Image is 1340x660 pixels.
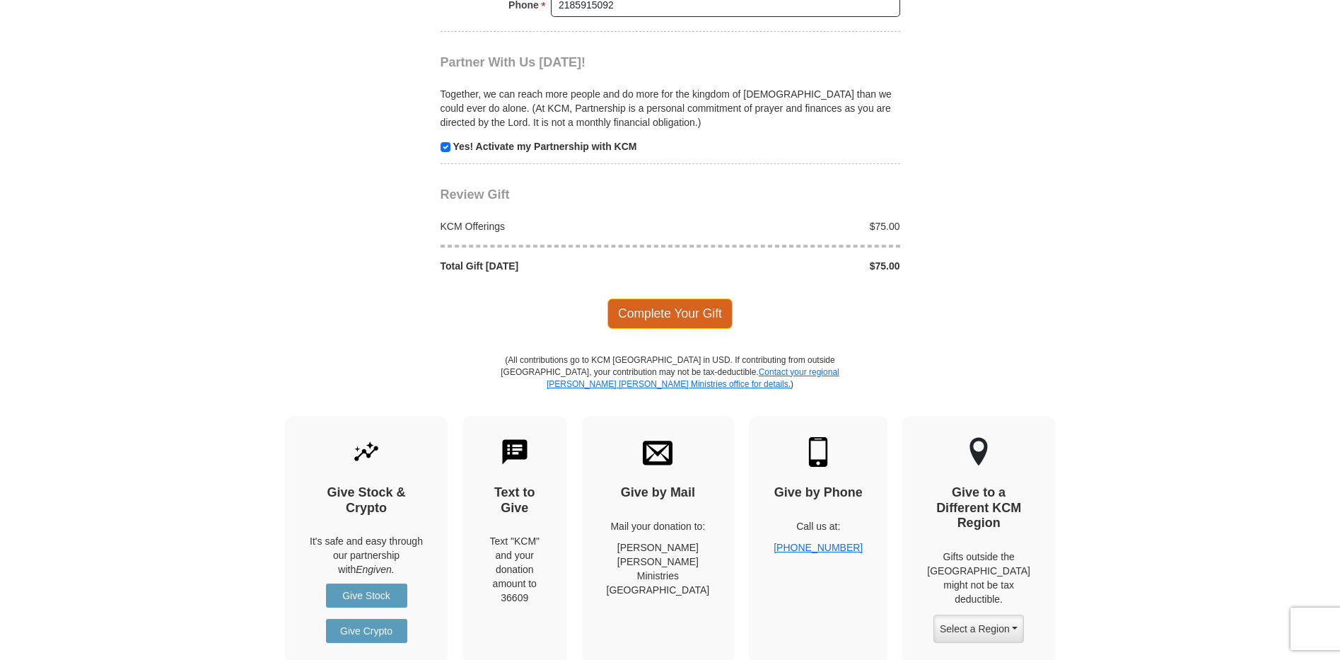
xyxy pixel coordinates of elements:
[441,187,510,202] span: Review Gift
[670,219,908,233] div: $75.00
[441,87,900,129] p: Together, we can reach more people and do more for the kingdom of [DEMOGRAPHIC_DATA] than we coul...
[607,540,710,597] p: [PERSON_NAME] [PERSON_NAME] Ministries [GEOGRAPHIC_DATA]
[927,550,1030,606] p: Gifts outside the [GEOGRAPHIC_DATA] might not be tax deductible.
[607,519,710,533] p: Mail your donation to:
[441,55,586,69] span: Partner With Us [DATE]!
[969,437,989,467] img: other-region
[453,141,636,152] strong: Yes! Activate my Partnership with KCM
[803,437,833,467] img: mobile.svg
[487,485,542,516] h4: Text to Give
[326,619,407,643] a: Give Crypto
[547,367,839,389] a: Contact your regional [PERSON_NAME] [PERSON_NAME] Ministries office for details.
[356,564,394,575] i: Engiven.
[310,534,423,577] p: It's safe and easy through our partnership with
[774,519,863,533] p: Call us at:
[607,485,710,501] h4: Give by Mail
[351,437,381,467] img: give-by-stock.svg
[310,485,423,516] h4: Give Stock & Crypto
[326,584,407,608] a: Give Stock
[927,485,1030,531] h4: Give to a Different KCM Region
[607,299,733,328] span: Complete Your Gift
[433,259,670,273] div: Total Gift [DATE]
[774,542,863,553] a: [PHONE_NUMBER]
[500,437,530,467] img: text-to-give.svg
[433,219,670,233] div: KCM Offerings
[933,615,1024,643] button: Select a Region
[774,485,863,501] h4: Give by Phone
[643,437,672,467] img: envelope.svg
[670,259,908,273] div: $75.00
[487,534,542,605] div: Text "KCM" and your donation amount to 36609
[501,354,840,416] p: (All contributions go to KCM [GEOGRAPHIC_DATA] in USD. If contributing from outside [GEOGRAPHIC_D...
